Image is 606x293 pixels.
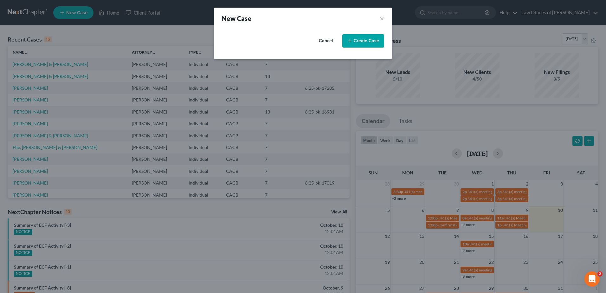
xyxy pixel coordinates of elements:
[342,34,384,48] button: Create Case
[312,35,340,47] button: Cancel
[584,271,600,287] iframe: Intercom live chat
[222,15,251,22] strong: New Case
[597,271,603,277] span: 2
[380,14,384,23] button: ×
